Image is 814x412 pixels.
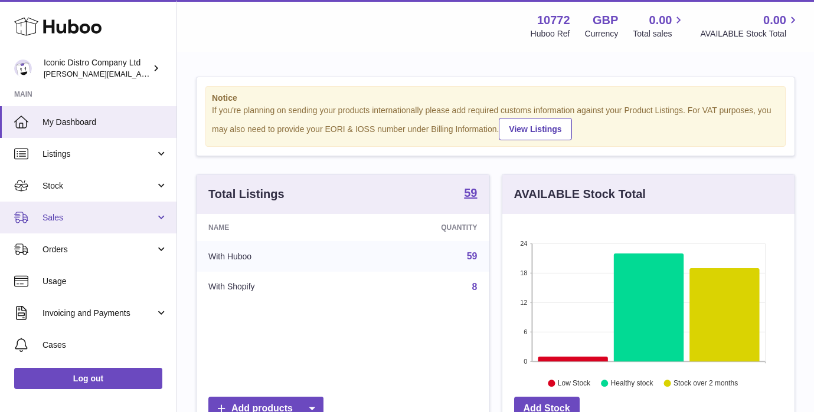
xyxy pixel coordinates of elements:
[520,269,527,276] text: 18
[212,105,779,140] div: If you're planning on sending your products internationally please add required customs informati...
[43,180,155,192] span: Stock
[520,240,527,247] text: 24
[524,358,527,365] text: 0
[674,379,738,387] text: Stock over 2 months
[354,214,489,241] th: Quantity
[531,28,570,39] div: Huboo Ref
[464,187,477,199] strong: 59
[43,340,168,351] span: Cases
[208,186,285,202] h3: Total Listings
[14,60,32,77] img: paul@iconicdistro.com
[763,12,786,28] span: 0.00
[197,241,354,272] td: With Huboo
[499,118,571,140] a: View Listings
[43,308,155,319] span: Invoicing and Payments
[43,149,155,160] span: Listings
[472,282,478,292] a: 8
[467,251,478,261] a: 59
[633,28,685,39] span: Total sales
[700,28,800,39] span: AVAILABLE Stock Total
[537,12,570,28] strong: 10772
[43,276,168,287] span: Usage
[700,12,800,39] a: 0.00 AVAILABLE Stock Total
[524,328,527,335] text: 6
[557,379,590,387] text: Low Stock
[464,187,477,201] a: 59
[649,12,672,28] span: 0.00
[197,214,354,241] th: Name
[197,272,354,302] td: With Shopify
[593,12,618,28] strong: GBP
[633,12,685,39] a: 0.00 Total sales
[585,28,619,39] div: Currency
[43,117,168,128] span: My Dashboard
[520,299,527,306] text: 12
[610,379,653,387] text: Healthy stock
[44,69,237,78] span: [PERSON_NAME][EMAIL_ADDRESS][DOMAIN_NAME]
[44,57,150,80] div: Iconic Distro Company Ltd
[43,212,155,223] span: Sales
[514,186,646,202] h3: AVAILABLE Stock Total
[14,368,162,389] a: Log out
[43,244,155,255] span: Orders
[212,93,779,104] strong: Notice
